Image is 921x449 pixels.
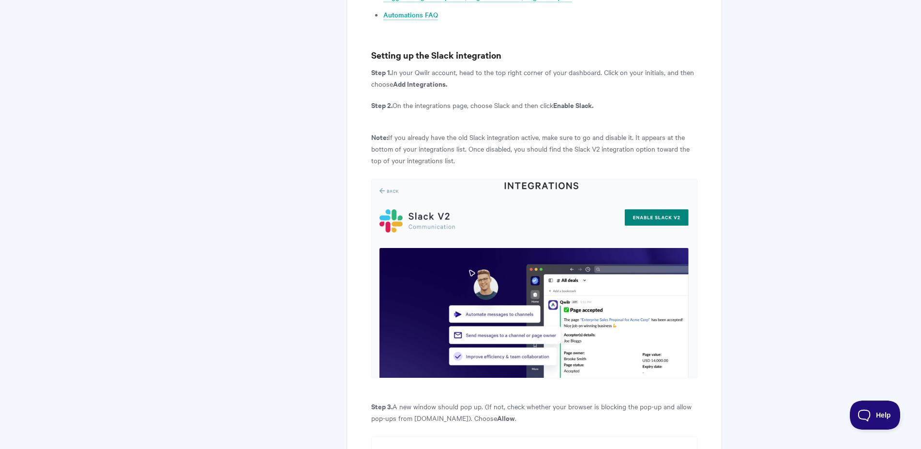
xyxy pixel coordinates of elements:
b: Allow [497,413,515,423]
strong: Add Integrations. [393,78,447,89]
strong: Step 2. [371,100,393,110]
p: A new window should pop up. (If not, check whether your browser is blocking the pop-up and allow ... [371,401,697,424]
a: Automations FAQ [383,10,438,20]
p: In your Qwilr account, head to the top right corner of your dashboard. Click on your initials, an... [371,66,697,90]
b: Note: [371,132,388,142]
iframe: Toggle Customer Support [850,401,902,430]
h3: Setting up the Slack integration [371,48,697,62]
strong: Step 3. [371,401,393,411]
p: On the integrations page, choose Slack and then click [371,99,697,111]
img: file-F74aGUk3EY.png [371,179,697,378]
p: If you already have the old Slack integration active, make sure to go and disable it. It appears ... [371,131,697,166]
strong: Step 1. [371,67,392,77]
strong: Enable Slack. [553,100,593,110]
